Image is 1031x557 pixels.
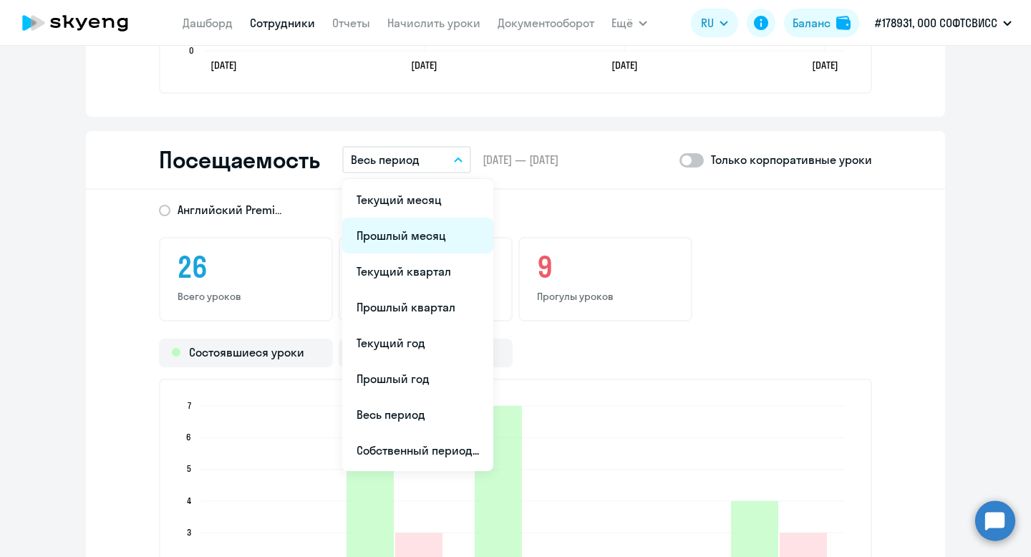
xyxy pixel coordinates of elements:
text: 3 [187,527,191,538]
a: Отчеты [332,16,370,30]
div: Баланс [793,14,831,32]
img: balance [836,16,851,30]
p: Только корпоративные уроки [711,151,872,168]
p: Всего уроков [178,290,314,303]
h3: 26 [178,250,314,284]
button: Весь период [342,146,471,173]
p: Прогулы уроков [537,290,674,303]
text: 7 [188,400,191,411]
text: 4 [187,495,191,506]
p: #178931, ООО СОФТСВИСС [875,14,997,32]
text: [DATE] [210,59,237,72]
text: 0 [189,45,194,56]
a: Сотрудники [250,16,315,30]
button: Ещё [611,9,647,37]
p: Весь период [351,151,420,168]
button: Балансbalance [784,9,859,37]
h3: 9 [537,250,674,284]
text: [DATE] [812,59,838,72]
span: RU [701,14,714,32]
button: RU [691,9,738,37]
div: Состоявшиеся уроки [159,339,333,367]
text: 6 [186,432,191,442]
span: Ещё [611,14,633,32]
div: Прогулы [339,339,513,367]
ul: Ещё [342,179,493,471]
text: 5 [187,463,191,474]
span: [DATE] — [DATE] [483,152,558,168]
a: Документооборот [498,16,594,30]
button: #178931, ООО СОФТСВИСС [868,6,1019,40]
h2: Посещаемость [159,145,319,174]
span: Английский Premium [178,202,285,218]
a: Начислить уроки [387,16,480,30]
text: [DATE] [611,59,638,72]
text: [DATE] [411,59,437,72]
a: Дашборд [183,16,233,30]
